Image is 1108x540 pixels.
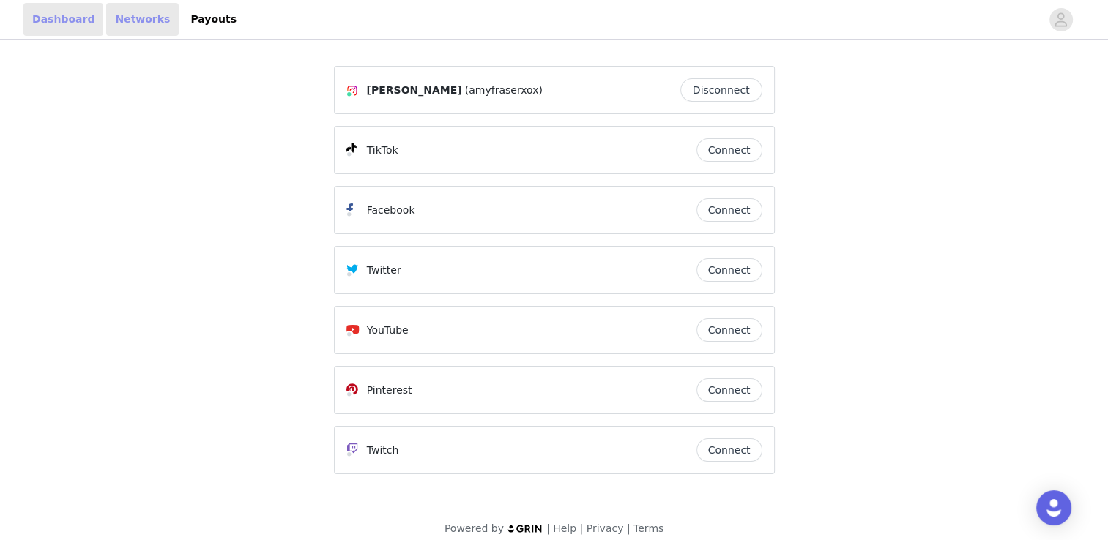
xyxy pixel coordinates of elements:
span: (amyfraserxox) [465,83,543,98]
span: | [579,522,583,534]
button: Connect [696,258,762,282]
p: TikTok [367,143,398,158]
button: Connect [696,138,762,162]
img: Instagram Icon [346,85,358,97]
a: Terms [633,522,663,534]
button: Connect [696,198,762,222]
div: Open Intercom Messenger [1036,490,1071,525]
span: Powered by [445,522,504,534]
a: Networks [106,3,179,36]
button: Disconnect [680,78,762,102]
button: Connect [696,378,762,402]
span: | [627,522,631,534]
a: Help [553,522,576,534]
a: Payouts [182,3,245,36]
a: Dashboard [23,3,103,36]
span: | [546,522,550,534]
p: Twitch [367,443,399,458]
a: Privacy [587,522,624,534]
span: [PERSON_NAME] [367,83,462,98]
button: Connect [696,318,762,342]
p: Facebook [367,203,415,218]
p: Twitter [367,263,401,278]
img: logo [507,524,543,533]
div: avatar [1054,8,1068,31]
p: Pinterest [367,383,412,398]
p: YouTube [367,323,409,338]
button: Connect [696,438,762,462]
